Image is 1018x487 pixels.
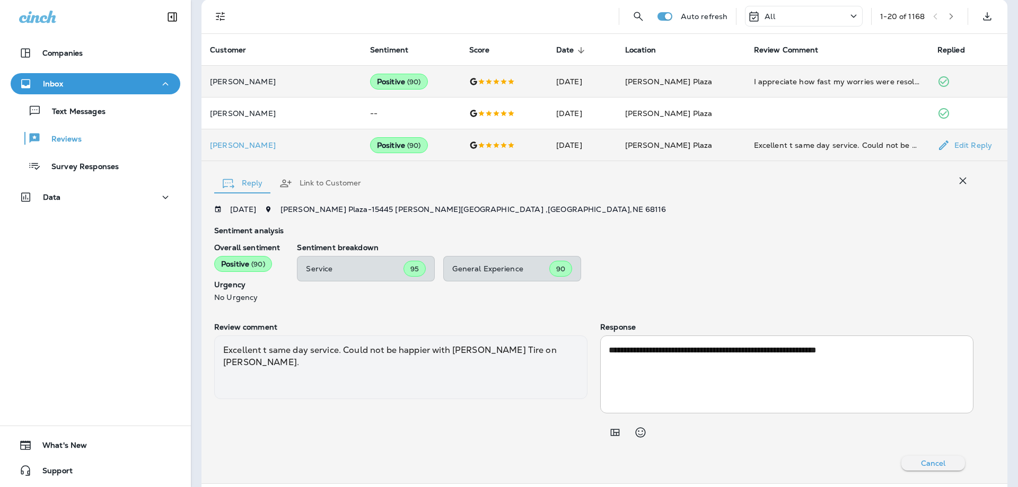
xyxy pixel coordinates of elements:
[214,293,280,302] p: No Urgency
[271,164,370,202] button: Link to Customer
[32,441,87,454] span: What's New
[370,46,422,55] span: Sentiment
[600,323,973,331] p: Response
[11,73,180,94] button: Inbox
[937,46,965,55] span: Replied
[407,141,421,150] span: ( 90 )
[11,127,180,149] button: Reviews
[251,260,265,269] span: ( 90 )
[625,140,713,150] span: [PERSON_NAME] Plaza
[407,77,421,86] span: ( 90 )
[937,46,979,55] span: Replied
[452,264,549,273] p: General Experience
[41,135,82,145] p: Reviews
[41,107,106,117] p: Text Messages
[210,141,353,149] div: Click to view Customer Drawer
[297,243,973,252] p: Sentiment breakdown
[42,49,83,57] p: Companies
[625,46,656,55] span: Location
[630,422,651,443] button: Select an emoji
[681,12,728,21] p: Auto refresh
[370,74,428,90] div: Positive
[230,205,256,214] p: [DATE]
[754,140,920,150] div: Excellent t same day service. Could not be happier with Jensen Tire on Spaulding.
[548,66,617,98] td: [DATE]
[901,456,965,471] button: Cancel
[11,42,180,64] button: Companies
[370,137,428,153] div: Positive
[11,187,180,208] button: Data
[11,435,180,456] button: What's New
[977,6,998,27] button: Export as CSV
[280,205,666,214] span: [PERSON_NAME] Plaza - 15445 [PERSON_NAME][GEOGRAPHIC_DATA] , [GEOGRAPHIC_DATA] , NE 68116
[754,46,819,55] span: Review Comment
[469,46,504,55] span: Score
[214,323,587,331] p: Review comment
[410,264,419,273] span: 95
[11,460,180,481] button: Support
[370,46,408,55] span: Sentiment
[469,46,490,55] span: Score
[628,6,649,27] button: Search Reviews
[921,459,946,467] p: Cancel
[43,79,63,88] p: Inbox
[32,466,73,479] span: Support
[210,46,246,55] span: Customer
[754,76,920,87] div: I appreciate how fast my worries were resolved!!!!
[214,256,272,272] div: Positive
[604,422,626,443] button: Add in a premade template
[214,226,973,235] p: Sentiment analysis
[754,46,832,55] span: Review Comment
[548,129,617,161] td: [DATE]
[210,46,260,55] span: Customer
[880,12,925,21] div: 1 - 20 of 1168
[214,164,271,202] button: Reply
[548,98,617,129] td: [DATE]
[210,109,353,118] p: [PERSON_NAME]
[11,100,180,122] button: Text Messages
[625,46,670,55] span: Location
[41,162,119,172] p: Survey Responses
[157,6,187,28] button: Collapse Sidebar
[43,193,61,201] p: Data
[214,243,280,252] p: Overall sentiment
[950,141,992,149] p: Edit Reply
[556,264,565,273] span: 90
[362,98,461,129] td: --
[625,109,713,118] span: [PERSON_NAME] Plaza
[765,12,775,21] p: All
[214,335,587,399] div: Excellent t same day service. Could not be happier with [PERSON_NAME] Tire on [PERSON_NAME].
[210,141,353,149] p: [PERSON_NAME]
[625,77,713,86] span: [PERSON_NAME] Plaza
[556,46,574,55] span: Date
[11,155,180,177] button: Survey Responses
[556,46,588,55] span: Date
[306,264,403,273] p: Service
[214,280,280,289] p: Urgency
[210,6,231,27] button: Filters
[210,77,353,86] p: [PERSON_NAME]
